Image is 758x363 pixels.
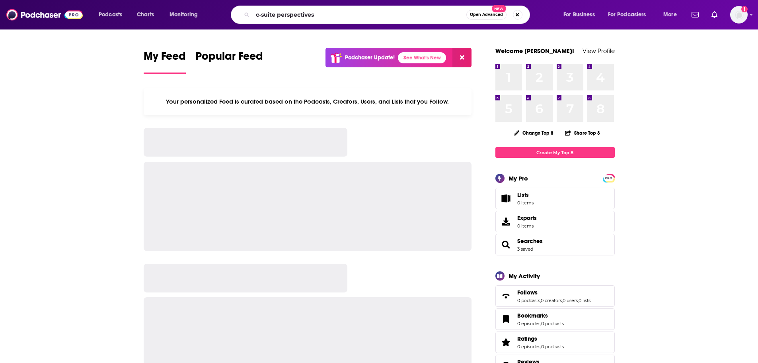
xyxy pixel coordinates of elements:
a: Bookmarks [498,314,514,325]
a: Follows [498,290,514,302]
span: 0 items [517,223,537,229]
span: Exports [498,216,514,227]
span: Ratings [517,335,537,342]
img: User Profile [730,6,748,24]
button: open menu [558,8,605,21]
input: Search podcasts, credits, & more... [253,8,466,21]
a: Welcome [PERSON_NAME]! [495,47,574,55]
span: , [540,321,541,326]
div: My Pro [509,175,528,182]
span: New [492,5,506,12]
a: Follows [517,289,590,296]
svg: Add a profile image [741,6,748,12]
span: 0 items [517,200,534,206]
span: Searches [495,234,615,255]
a: Lists [495,188,615,209]
a: 0 episodes [517,321,540,326]
a: Searches [498,239,514,250]
span: Popular Feed [195,49,263,68]
button: open menu [658,8,687,21]
button: Show profile menu [730,6,748,24]
span: Charts [137,9,154,20]
div: My Activity [509,272,540,280]
span: , [562,298,563,303]
span: Lists [498,193,514,204]
a: Charts [132,8,159,21]
button: Share Top 8 [565,125,600,141]
a: Searches [517,237,543,245]
button: open menu [603,8,658,21]
span: Lists [517,191,529,198]
span: Podcasts [99,9,122,20]
button: Open AdvancedNew [466,10,507,20]
a: 0 podcasts [517,298,540,303]
a: 0 podcasts [541,321,564,326]
span: , [578,298,579,303]
span: Lists [517,191,534,198]
span: My Feed [144,49,186,68]
span: Logged in as kayschr06 [730,6,748,24]
a: 0 lists [579,298,590,303]
a: Bookmarks [517,312,564,319]
p: Podchaser Update! [345,54,395,61]
a: Show notifications dropdown [688,8,702,22]
span: Bookmarks [517,312,548,319]
div: Search podcasts, credits, & more... [238,6,538,24]
div: Your personalized Feed is curated based on the Podcasts, Creators, Users, and Lists that you Follow. [144,88,472,115]
span: Open Advanced [470,13,503,17]
span: Exports [517,214,537,222]
button: open menu [164,8,208,21]
span: For Business [563,9,595,20]
span: Monitoring [170,9,198,20]
a: See What's New [398,52,446,63]
button: Change Top 8 [509,128,559,138]
a: Ratings [517,335,564,342]
span: Follows [495,285,615,307]
a: Exports [495,211,615,232]
span: Follows [517,289,538,296]
a: Ratings [498,337,514,348]
button: open menu [93,8,133,21]
a: PRO [604,175,614,181]
span: For Podcasters [608,9,646,20]
span: More [663,9,677,20]
a: Create My Top 8 [495,147,615,158]
a: My Feed [144,49,186,74]
span: , [540,344,541,349]
a: Show notifications dropdown [708,8,721,22]
a: 0 creators [541,298,562,303]
a: 0 users [563,298,578,303]
a: 0 episodes [517,344,540,349]
a: View Profile [583,47,615,55]
a: 0 podcasts [541,344,564,349]
a: Popular Feed [195,49,263,74]
span: Bookmarks [495,308,615,330]
span: , [540,298,541,303]
a: 3 saved [517,246,533,252]
span: Ratings [495,332,615,353]
img: Podchaser - Follow, Share and Rate Podcasts [6,7,83,22]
